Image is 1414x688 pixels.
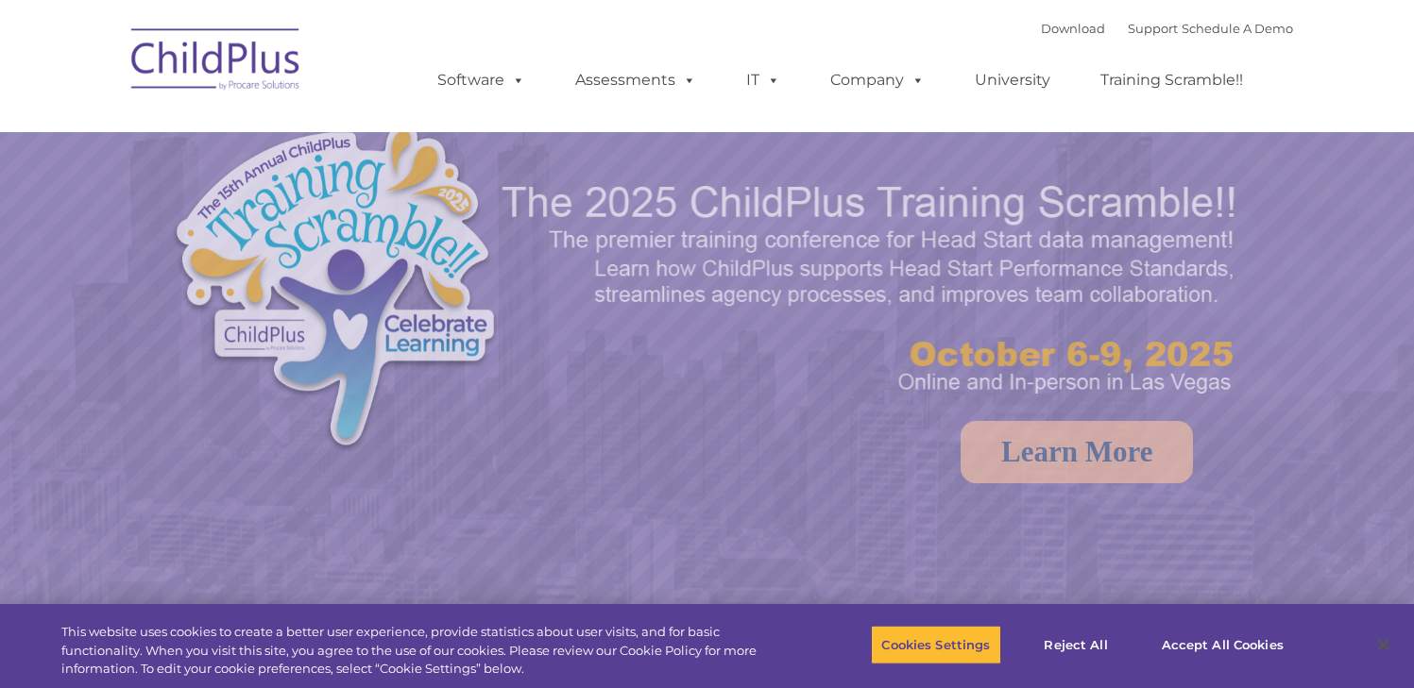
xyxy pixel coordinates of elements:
div: This website uses cookies to create a better user experience, provide statistics about user visit... [61,623,777,679]
a: Learn More [961,421,1193,483]
button: Close [1363,624,1405,665]
img: ChildPlus by Procare Solutions [122,15,311,109]
button: Reject All [1017,625,1135,664]
a: Software [418,61,544,99]
a: Company [811,61,944,99]
font: | [1041,21,1293,36]
a: IT [727,61,799,99]
a: Assessments [556,61,715,99]
a: Support [1128,21,1178,36]
button: Cookies Settings [871,625,1000,664]
a: Schedule A Demo [1182,21,1293,36]
button: Accept All Cookies [1151,625,1294,664]
a: University [956,61,1069,99]
a: Training Scramble!! [1082,61,1262,99]
a: Download [1041,21,1105,36]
